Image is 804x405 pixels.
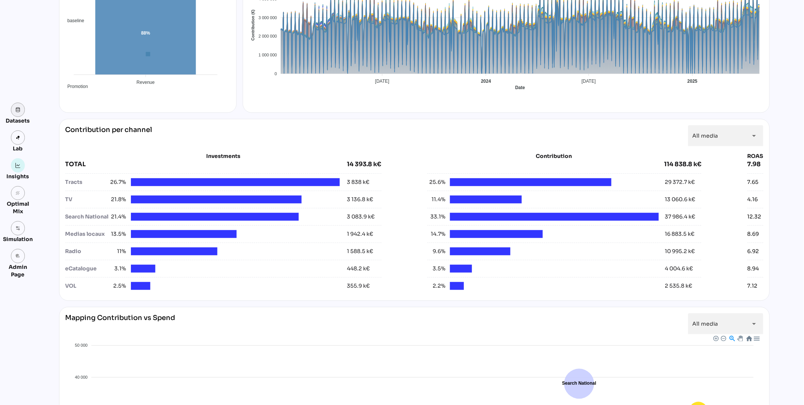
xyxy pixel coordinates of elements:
[108,213,126,221] span: 21.4%
[275,71,277,76] tspan: 0
[347,213,375,221] div: 3 083.9 k€
[753,335,759,341] div: Menu
[347,178,370,186] div: 3 838 k€
[748,247,759,255] div: 6.92
[347,160,381,169] div: 14 393.8 k€
[347,196,374,203] div: 3 136.8 k€
[664,160,701,169] div: 114 838.8 k€
[748,152,763,160] div: ROAS
[515,85,525,90] text: Date
[15,253,21,259] i: admin_panel_settings
[65,178,108,186] div: Tracts
[258,34,277,38] tspan: 2 000 000
[748,265,759,273] div: 8.94
[446,152,662,160] div: Contribution
[427,213,445,221] span: 33.1%
[748,230,759,238] div: 8.69
[665,247,695,255] div: 10 995.2 k€
[665,230,695,238] div: 16 883.5 k€
[713,335,718,341] div: Zoom In
[65,160,347,169] div: TOTAL
[108,178,126,186] span: 26.7%
[65,196,108,203] div: TV
[3,235,33,243] div: Simulation
[136,80,154,85] tspan: Revenue
[108,247,126,255] span: 11%
[748,160,763,169] div: 7.98
[665,213,695,221] div: 37 986.4 k€
[687,79,698,84] tspan: 2025
[15,163,21,168] img: graph.svg
[728,335,735,341] div: Selection Zoom
[427,265,445,273] span: 3.5%
[748,213,761,221] div: 12.32
[582,79,596,84] tspan: [DATE]
[347,282,370,290] div: 355.9 k€
[15,107,21,112] img: data.svg
[65,213,108,221] div: Search National
[720,335,726,341] div: Zoom Out
[737,336,742,340] div: Panning
[427,178,445,186] span: 25.6%
[750,131,759,140] i: arrow_drop_down
[108,265,126,273] span: 3.1%
[6,117,30,124] div: Datasets
[75,343,88,348] tspan: 50 000
[65,265,108,273] div: eCatalogue
[750,319,759,328] i: arrow_drop_down
[427,282,445,290] span: 2.2%
[748,196,758,203] div: 4.16
[427,247,445,255] span: 9.6%
[15,226,21,231] img: settings.svg
[375,79,389,84] tspan: [DATE]
[108,230,126,238] span: 13.5%
[62,18,84,23] span: baseline
[481,79,491,84] tspan: 2024
[693,320,718,327] span: All media
[427,196,445,203] span: 11.4%
[65,247,108,255] div: Radio
[3,263,33,278] div: Admin Page
[347,265,370,273] div: 448.2 k€
[15,191,21,196] i: grain
[65,313,175,334] div: Mapping Contribution vs Spend
[65,230,108,238] div: Medias locaux
[347,230,374,238] div: 1 942.4 k€
[427,230,445,238] span: 14.7%
[108,196,126,203] span: 21.8%
[347,247,374,255] div: 1 588.5 k€
[75,375,88,379] tspan: 40 000
[665,265,693,273] div: 4 004.6 k€
[665,178,695,186] div: 29 372.7 k€
[251,9,255,41] text: Contribution (€)
[258,53,277,57] tspan: 1 000 000
[665,196,695,203] div: 13 060.6 k€
[258,15,277,20] tspan: 3 000 000
[10,145,26,152] div: Lab
[108,282,126,290] span: 2.5%
[748,282,758,290] div: 7.12
[65,282,108,290] div: VOL
[3,200,33,215] div: Optimal Mix
[7,173,29,180] div: Insights
[693,132,718,139] span: All media
[745,335,752,341] div: Reset Zoom
[62,84,88,89] span: Promotion
[65,125,152,146] div: Contribution per channel
[748,178,759,186] div: 7.65
[665,282,692,290] div: 2 535.8 k€
[15,135,21,140] img: lab.svg
[65,152,381,160] div: Investments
